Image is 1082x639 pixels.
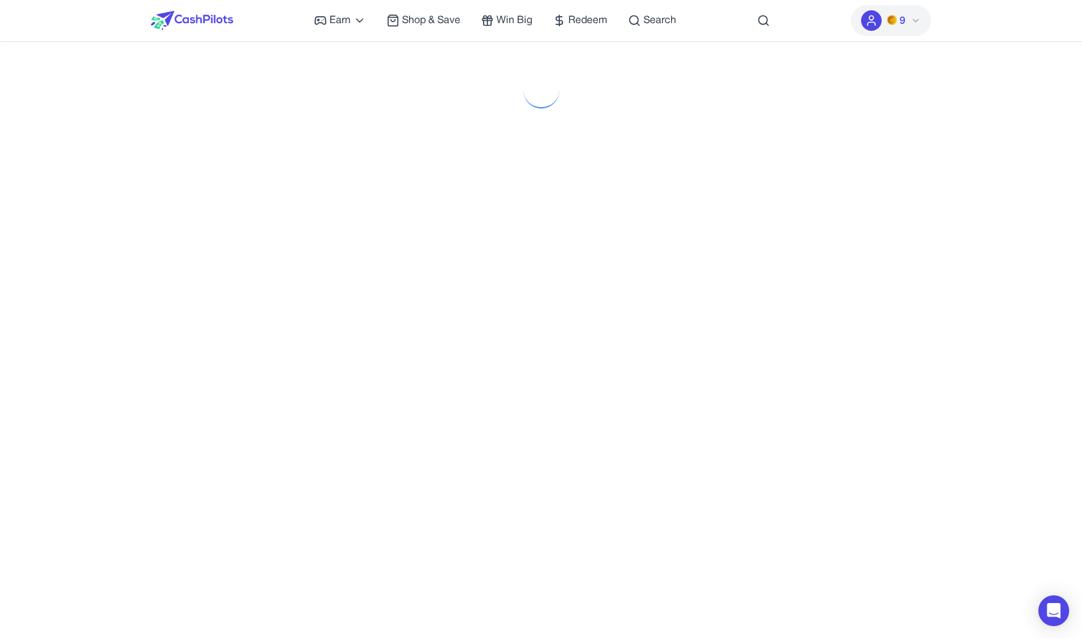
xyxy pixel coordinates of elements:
a: Redeem [553,13,607,28]
a: Search [628,13,676,28]
span: Redeem [568,13,607,28]
span: Earn [329,13,351,28]
span: Search [643,13,676,28]
button: PMs9 [851,5,931,36]
a: Shop & Save [387,13,460,28]
span: Shop & Save [402,13,460,28]
span: Win Big [496,13,532,28]
div: Open Intercom Messenger [1038,595,1069,626]
img: CashPilots Logo [151,11,233,30]
a: Earn [314,13,366,28]
img: PMs [887,15,897,25]
span: 9 [900,13,905,29]
a: Win Big [481,13,532,28]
